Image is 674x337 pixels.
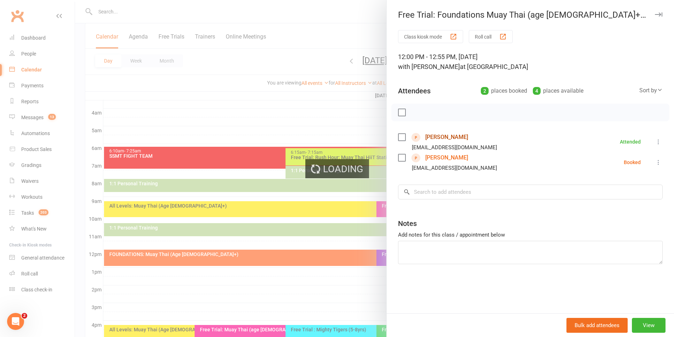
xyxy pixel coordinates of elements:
[566,318,628,333] button: Bulk add attendees
[624,160,641,165] div: Booked
[425,132,468,143] a: [PERSON_NAME]
[387,10,674,20] div: Free Trial: Foundations Muay Thai (age [DEMOGRAPHIC_DATA]+ years)
[398,63,460,70] span: with [PERSON_NAME]
[533,86,583,96] div: places available
[425,152,468,163] a: [PERSON_NAME]
[639,86,663,95] div: Sort by
[481,87,489,95] div: 2
[533,87,541,95] div: 4
[22,313,27,319] span: 2
[7,313,24,330] iframe: Intercom live chat
[460,63,528,70] span: at [GEOGRAPHIC_DATA]
[398,52,663,72] div: 12:00 PM - 12:55 PM, [DATE]
[398,86,431,96] div: Attendees
[398,30,463,43] button: Class kiosk mode
[412,143,497,152] div: [EMAIL_ADDRESS][DOMAIN_NAME]
[481,86,527,96] div: places booked
[398,231,663,239] div: Add notes for this class / appointment below
[398,185,663,199] input: Search to add attendees
[620,139,641,144] div: Attended
[632,318,666,333] button: View
[469,30,513,43] button: Roll call
[398,219,417,228] div: Notes
[412,163,497,173] div: [EMAIL_ADDRESS][DOMAIN_NAME]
